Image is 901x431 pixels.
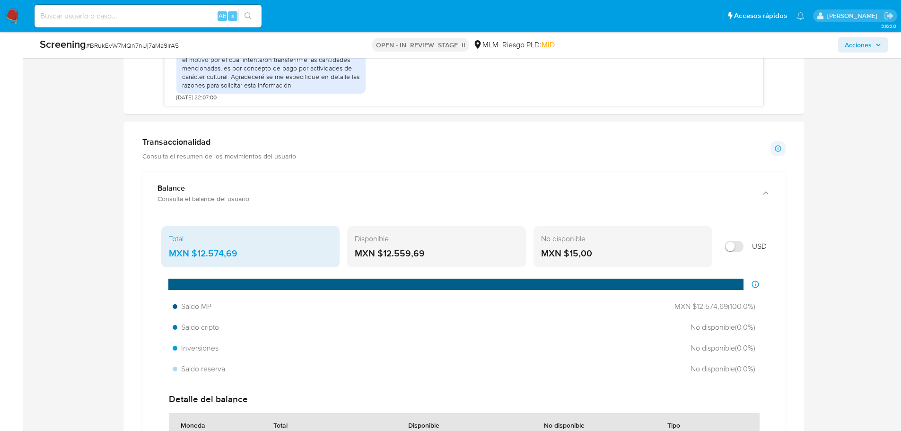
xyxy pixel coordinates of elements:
p: nicolas.tyrkiel@mercadolibre.com [827,11,881,20]
input: Buscar usuario o caso... [35,10,262,22]
span: 3.163.0 [881,22,896,30]
span: MID [542,39,555,50]
span: Alt [219,11,226,20]
span: # BRukEvW7MQn7nUj7aMa9lrA5 [86,41,179,50]
span: [DATE] 22:07:00 [176,94,217,101]
span: Accesos rápidos [734,11,787,21]
p: OPEN - IN_REVIEW_STAGE_II [372,38,469,52]
a: Notificaciones [796,12,805,20]
span: Acciones [845,37,872,53]
span: s [231,11,234,20]
div: MLM [473,40,499,50]
span: Riesgo PLD: [502,40,555,50]
div: el motivo por el cual intentaron transferirme las cantidades mencionadas, es por concepto de pago... [182,55,360,90]
a: Salir [884,11,894,21]
button: search-icon [238,9,258,23]
b: Screening [40,36,86,52]
button: Acciones [838,37,888,53]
